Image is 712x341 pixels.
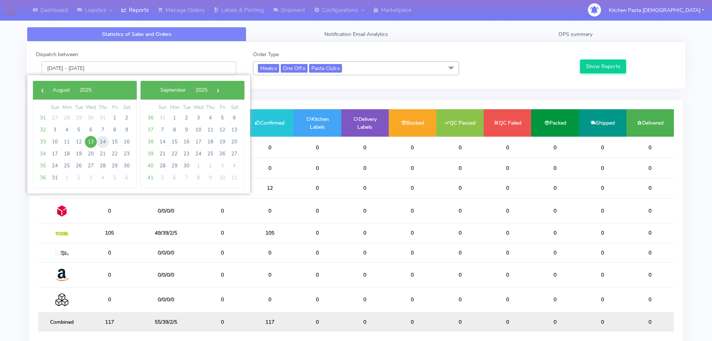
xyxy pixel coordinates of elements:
td: 0 [293,287,341,312]
span: 6 [85,124,97,136]
span: 1 [192,160,204,172]
span: 37 [145,124,157,136]
td: 0 [484,287,531,312]
td: Packed [531,109,579,137]
span: 29 [73,112,85,124]
td: 0 [626,178,674,198]
span: 31 [37,112,49,124]
span: 4 [228,160,240,172]
td: QC Passed [436,109,484,137]
span: 19 [216,136,228,148]
td: 0 [531,158,579,178]
td: 0 [579,223,626,243]
button: ‹ [37,85,48,96]
button: Show Reports [580,60,626,73]
span: 8 [169,124,181,136]
td: 0 [436,262,484,287]
span: 8 [109,124,121,136]
a: x [302,64,305,72]
span: 4 [204,112,216,124]
td: 0 [531,137,579,158]
td: 0 [341,262,389,287]
span: 28 [61,112,73,124]
span: 16 [181,136,192,148]
span: 10 [216,172,228,184]
span: 5 [109,172,121,184]
span: 41 [145,172,157,184]
span: Notification Email Analytics [324,31,388,38]
td: 0 [389,178,436,198]
td: 55/39/2/5 [133,312,198,332]
td: Combined [38,312,86,332]
td: 0 [293,158,341,178]
span: 17 [192,136,204,148]
td: Delivered [626,109,674,137]
span: 15 [169,136,181,148]
span: 18 [61,148,73,160]
td: 105 [246,223,293,243]
th: weekday [204,104,216,112]
span: 7 [157,124,169,136]
td: 0 [626,198,674,223]
span: Statistics of Sales and Orders [102,31,172,38]
span: 7 [97,124,109,136]
td: 0 [341,178,389,198]
td: 0/0/0/0 [133,198,198,223]
td: 0 [293,223,341,243]
button: August [48,85,75,96]
button: › [212,85,224,96]
span: 28 [97,160,109,172]
td: 0 [293,137,341,158]
span: 2025 [195,86,207,94]
span: 6 [228,112,240,124]
span: Meals [258,64,279,73]
span: 16 [121,136,133,148]
span: 8 [192,172,204,184]
td: 0 [293,198,341,223]
label: Order Type [253,51,279,58]
td: 0 [86,262,133,287]
td: 0 [531,198,579,223]
td: Booked [389,109,436,137]
span: 29 [169,160,181,172]
label: Dispatch between [36,51,78,58]
td: 0 [341,198,389,223]
td: Confirmed [246,109,293,137]
span: 25 [204,148,216,160]
span: 26 [73,160,85,172]
span: 27 [85,160,97,172]
span: 23 [181,148,192,160]
span: 36 [145,112,157,124]
td: 0 [484,137,531,158]
span: 24 [192,148,204,160]
td: 0 [246,243,293,262]
td: 0 [198,243,246,262]
span: 13 [228,124,240,136]
td: 0 [389,243,436,262]
td: 49/39/2/5 [133,223,198,243]
span: 27 [49,112,61,124]
td: 0 [579,178,626,198]
td: 0 [86,198,133,223]
a: x [336,64,340,72]
td: 0 [389,262,436,287]
bs-datepicker-navigation-view: ​ ​ ​ [144,85,224,92]
span: 31 [97,112,109,124]
td: 0 [484,178,531,198]
span: 24 [49,160,61,172]
td: 0 [341,287,389,312]
span: 33 [37,136,49,148]
td: 0 [436,223,484,243]
span: 27 [228,148,240,160]
td: Shipped [579,109,626,137]
span: 20 [85,148,97,160]
th: weekday [181,104,192,112]
td: 0 [389,158,436,178]
span: 11 [204,124,216,136]
span: 2 [73,172,85,184]
span: 18 [204,136,216,148]
span: 32 [37,124,49,136]
td: 0 [198,223,246,243]
td: 0 [341,137,389,158]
